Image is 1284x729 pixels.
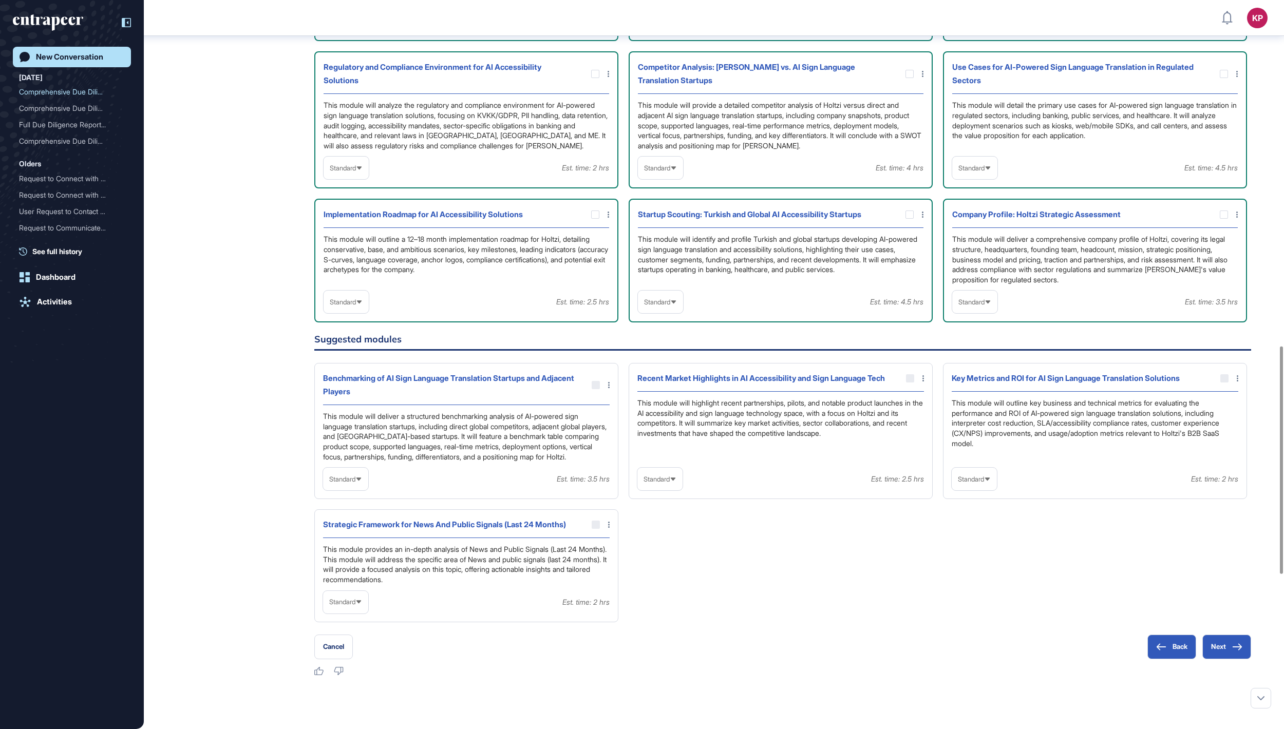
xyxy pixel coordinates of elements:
[324,61,572,87] div: Regulatory and Compliance Environment for AI Accessibility Solutions
[19,220,117,236] div: Request to Communicate wi...
[19,84,117,100] div: Comprehensive Due Diligen...
[19,187,117,203] div: Request to Connect with R...
[958,475,984,483] span: Standard
[19,246,131,257] a: See full history
[19,117,125,133] div: Full Due Diligence Report on Fintela: Company Overview, Product Analysis, Market Landscape, and C...
[1202,635,1251,659] button: Next
[330,298,356,306] span: Standard
[19,203,117,220] div: User Request to Contact R...
[19,236,125,253] div: Request to Communicate with Reese
[324,234,609,284] div: This module will outline a 12–18 month implementation roadmap for Holtzi, detailing conservative,...
[952,208,1121,221] div: Company Profile: Holtzi Strategic Assessment
[19,133,125,149] div: Comprehensive Due Diligence Report on GenAIus: Company Overview, Product Analysis, Market Positio...
[638,208,861,221] div: Startup Scouting: Turkish and Global AI Accessibility Startups
[329,475,355,483] span: Standard
[952,100,1238,150] div: This module will detail the primary use cases for AI-powered sign language translation in regulat...
[952,61,1202,87] div: Use Cases for AI-Powered Sign Language Translation in Regulated Sectors
[19,170,125,187] div: Request to Connect with Reese
[32,246,82,257] span: See full history
[557,472,610,486] div: Est. time: 3.5 hrs
[871,472,924,486] div: Est. time: 2.5 hrs
[13,47,131,67] a: New Conversation
[323,372,575,398] div: Benchmarking of AI Sign Language Translation Startups and Adjacent Players
[637,398,924,462] div: This module will highlight recent partnerships, pilots, and notable product launches in the AI ac...
[958,298,985,306] span: Standard
[19,84,125,100] div: Comprehensive Due Diligence Report on Holtzi: Product, Technology, Market, Competition, and Recen...
[37,297,72,306] div: Activities
[36,52,103,62] div: New Conversation
[19,203,125,220] div: User Request to Contact Reese
[13,292,131,312] a: Activities
[314,635,353,659] button: Cancel
[1191,472,1238,486] div: Est. time: 2 hrs
[638,234,923,284] div: This module will identify and profile Turkish and global startups developing AI-powered sign lang...
[324,208,523,221] div: Implementation Roadmap for AI Accessibility Solutions
[638,61,890,87] div: Competitor Analysis: [PERSON_NAME] vs. AI Sign Language Translation Startups
[19,100,125,117] div: Comprehensive Due Diligence Report on Marqby: Company Overview, Product Analysis, Market Landscap...
[323,518,566,531] div: Strategic Framework for News And Public Signals (Last 24 Months)
[1184,161,1238,175] div: Est. time: 4.5 hrs
[13,14,83,31] div: entrapeer-logo
[36,273,75,282] div: Dashboard
[19,133,117,149] div: Comprehensive Due Diligen...
[556,295,609,309] div: Est. time: 2.5 hrs
[638,100,923,150] div: This module will provide a detailed competitor analysis of Holtzi versus direct and adjacent AI s...
[19,158,41,170] div: Olders
[19,170,117,187] div: Request to Connect with R...
[952,372,1180,385] div: Key Metrics and ROI for AI Sign Language Translation Solutions
[876,161,923,175] div: Est. time: 4 hrs
[637,372,885,385] div: Recent Market Highlights in AI Accessibility and Sign Language Tech
[19,100,117,117] div: Comprehensive Due Diligen...
[324,100,609,150] div: This module will analyze the regulatory and compliance environment for AI-powered sign language t...
[1247,8,1268,28] button: KP
[644,298,670,306] span: Standard
[958,164,985,172] span: Standard
[562,596,610,609] div: Est. time: 2 hrs
[323,544,610,584] div: This module provides an in-depth analysis of News and Public Signals (Last 24 Months). This modul...
[329,598,355,606] span: Standard
[1147,635,1196,659] button: Back
[19,236,117,253] div: Request to Communicate wi...
[314,335,1251,351] h6: Suggested modules
[19,117,117,133] div: Full Due Diligence Report...
[952,234,1238,284] div: This module will deliver a comprehensive company profile of Holtzi, covering its legal structure,...
[870,295,923,309] div: Est. time: 4.5 hrs
[19,187,125,203] div: Request to Connect with Reese
[19,71,43,84] div: [DATE]
[13,267,131,287] a: Dashboard
[19,220,125,236] div: Request to Communicate with Reese
[323,411,610,462] div: This module will deliver a structured benchmarking analysis of AI-powered sign language translati...
[644,475,670,483] span: Standard
[644,164,670,172] span: Standard
[330,164,356,172] span: Standard
[952,398,1238,462] div: This module will outline key business and technical metrics for evaluating the performance and RO...
[1185,295,1238,309] div: Est. time: 3.5 hrs
[562,161,609,175] div: Est. time: 2 hrs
